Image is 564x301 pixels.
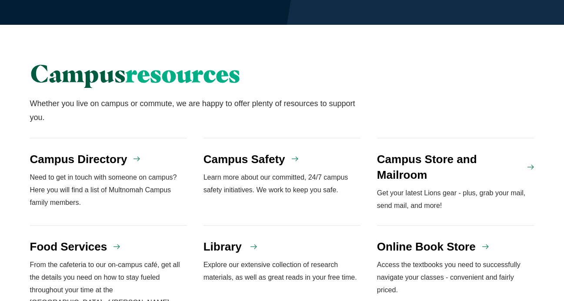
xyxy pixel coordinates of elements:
[377,259,534,296] p: Access the textbooks you need to successfully navigate your classes - convenient and fairly priced.
[30,239,107,254] h4: Food Services
[377,138,534,226] a: Campus Store and Mailroom Get your latest Lions gear - plus, grab your mail, send mail, and more!
[30,99,355,122] span: Whether you live on campus or commute, we are happy to offer plenty of resources to support you.
[204,171,361,197] p: Learn more about our committed, 24/7 campus safety initiatives. We work to keep you safe.
[30,138,187,226] a: Campus Directory Need to get in touch with someone on campus? Here you will find a list of Multno...
[30,151,127,167] h4: Campus Directory
[30,60,361,87] h2: Campus
[204,151,285,167] h4: Campus Safety
[204,239,242,254] h4: Library
[126,58,240,88] span: resources
[30,171,187,209] p: Need to get in touch with someone on campus? Here you will find a list of Multnomah Campus family...
[377,151,521,183] h4: Campus Store and Mailroom
[377,239,476,254] h4: Online Book Store
[204,259,361,284] p: Explore our extensive collection of research materials, as well as great reads in your free time.
[204,138,361,226] a: Campus Safety Learn more about our committed, 24/7 campus safety initiatives. We work to keep you...
[377,187,534,212] p: Get your latest Lions gear - plus, grab your mail, send mail, and more!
